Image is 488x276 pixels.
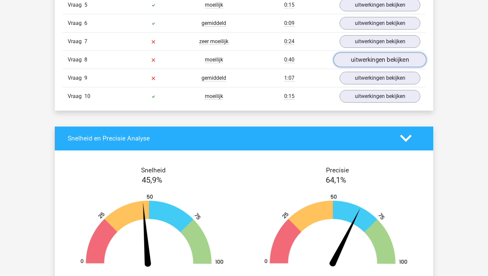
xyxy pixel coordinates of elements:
span: 6 [84,20,87,26]
a: uitwerkingen bekijken [340,17,420,30]
span: moeilijk [205,93,223,100]
h4: Snelheid en Precisie Analyse [68,135,390,142]
h4: Precisie [252,166,423,174]
span: Vraag [68,74,84,82]
span: Vraag [68,1,84,9]
img: 46.179c4191778b.png [70,194,234,270]
a: uitwerkingen bekijken [334,52,426,67]
span: 9 [84,75,87,81]
span: gemiddeld [202,75,226,81]
span: 10 [84,93,90,99]
span: Vraag [68,92,84,100]
span: moeilijk [205,56,223,63]
span: 0:40 [284,56,294,63]
a: uitwerkingen bekijken [340,35,420,48]
span: 8 [84,56,87,63]
span: 64,1% [326,175,346,185]
span: Vraag [68,38,84,46]
span: Vraag [68,56,84,64]
span: 0:09 [284,20,294,27]
span: 0:24 [284,38,294,45]
span: zeer moeilijk [199,38,228,45]
span: 7 [84,38,87,45]
h4: Snelheid [68,166,239,174]
span: moeilijk [205,2,223,8]
span: 1:07 [284,75,294,81]
a: uitwerkingen bekijken [340,90,420,103]
span: 0:15 [284,2,294,8]
a: uitwerkingen bekijken [340,72,420,84]
img: 64.04c39a417a5c.png [254,194,418,270]
span: gemiddeld [202,20,226,27]
span: 5 [84,2,87,8]
span: 0:15 [284,93,294,100]
span: 45,9% [142,175,162,185]
span: Vraag [68,19,84,27]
